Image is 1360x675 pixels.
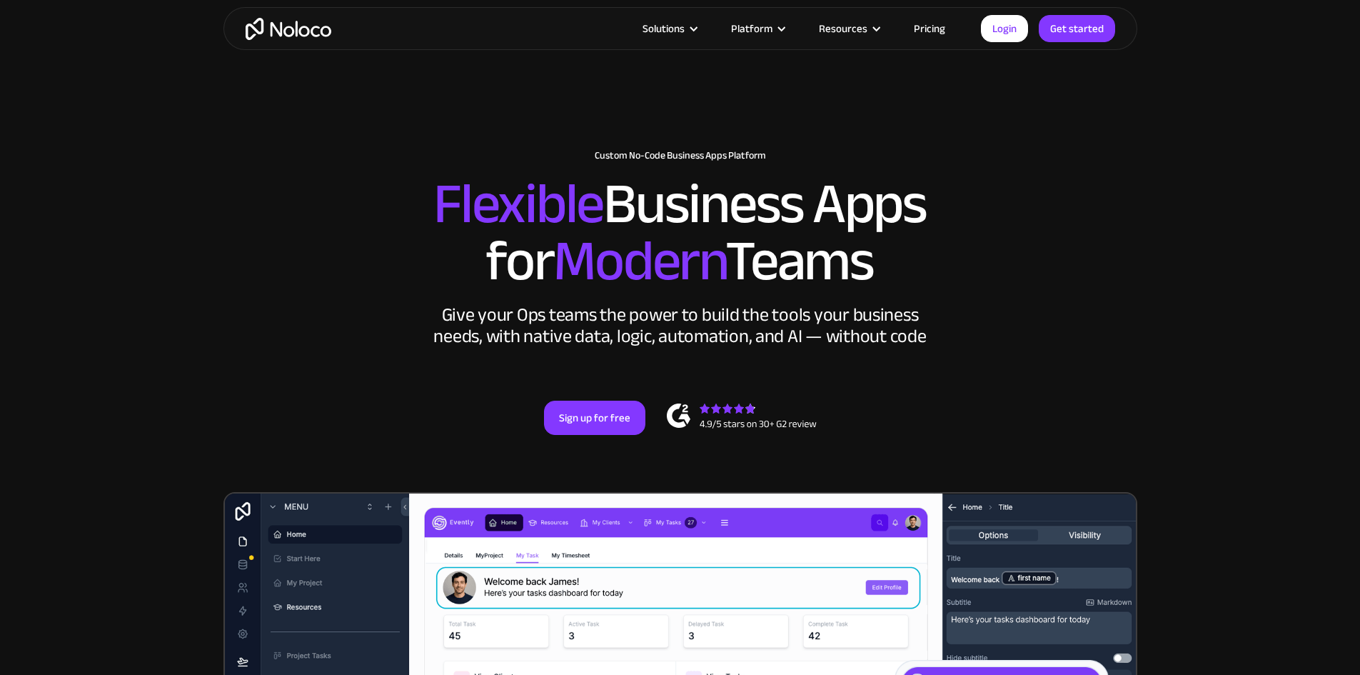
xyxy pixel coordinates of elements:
a: home [246,18,331,40]
a: Get started [1039,15,1115,42]
div: Platform [713,19,801,38]
a: Login [981,15,1028,42]
span: Modern [553,208,725,314]
div: Resources [819,19,867,38]
div: Give your Ops teams the power to build the tools your business needs, with native data, logic, au... [430,304,930,347]
div: Resources [801,19,896,38]
a: Pricing [896,19,963,38]
a: Sign up for free [544,401,645,435]
h1: Custom No-Code Business Apps Platform [238,150,1123,161]
div: Platform [731,19,772,38]
span: Flexible [433,151,603,257]
div: Solutions [625,19,713,38]
div: Solutions [643,19,685,38]
h2: Business Apps for Teams [238,176,1123,290]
